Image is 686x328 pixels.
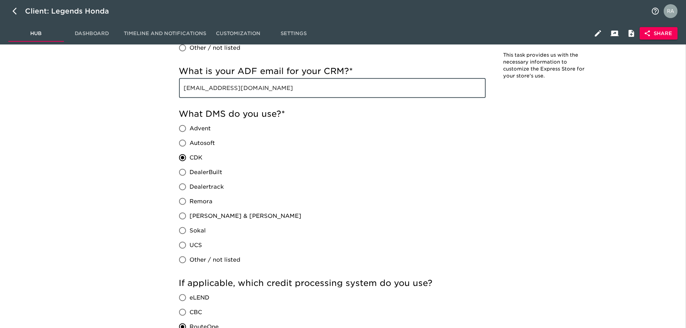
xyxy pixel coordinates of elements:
[647,3,664,19] button: notifications
[190,154,203,162] span: CDK
[606,25,623,42] button: Client View
[68,29,115,38] span: Dashboard
[190,124,211,133] span: Advent
[190,294,210,302] span: eLEND
[503,52,587,80] p: This task provides us with the necessary information to customize the Express Store for your stor...
[215,29,262,38] span: Customization
[13,29,60,38] span: Hub
[623,25,640,42] button: Internal Notes and Comments
[664,4,678,18] img: Profile
[190,197,213,206] span: Remora
[645,29,672,38] span: Share
[190,241,202,249] span: UCS
[190,183,224,191] span: Dealertrack
[190,139,215,147] span: Autosoft
[25,6,119,17] div: Client: Legends Honda
[190,44,241,52] span: Other / not listed
[190,168,223,177] span: DealerBuilt
[190,212,302,220] span: [PERSON_NAME] & [PERSON_NAME]
[179,108,486,120] h5: What DMS do you use?
[190,227,206,235] span: Sokal
[179,66,486,77] h5: What is your ADF email for your CRM?
[190,256,241,264] span: Other / not listed
[590,25,606,42] button: Edit Hub
[640,27,678,40] button: Share
[179,278,486,289] h5: If applicable, which credit processing system do you use?
[124,29,206,38] span: Timeline and Notifications
[270,29,317,38] span: Settings
[179,79,486,98] input: Example: store_leads@my_leads_CRM.com
[190,308,202,317] span: CBC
